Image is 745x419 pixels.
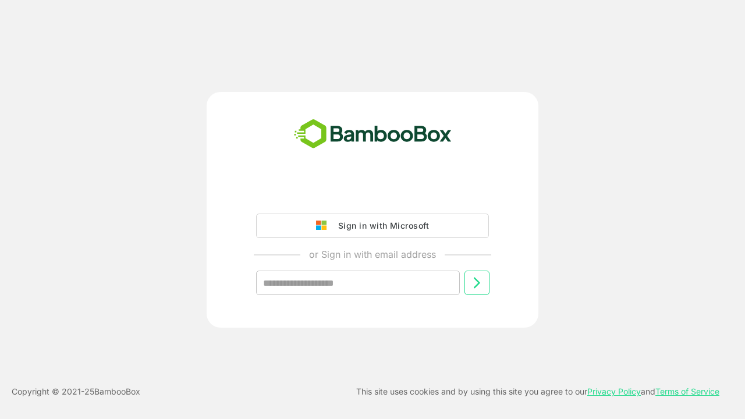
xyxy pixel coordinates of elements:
div: Sign in with Microsoft [332,218,429,233]
img: bamboobox [288,115,458,154]
a: Terms of Service [655,386,719,396]
p: This site uses cookies and by using this site you agree to our and [356,385,719,399]
p: Copyright © 2021- 25 BambooBox [12,385,140,399]
img: google [316,221,332,231]
a: Privacy Policy [587,386,641,396]
p: or Sign in with email address [309,247,436,261]
button: Sign in with Microsoft [256,214,489,238]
